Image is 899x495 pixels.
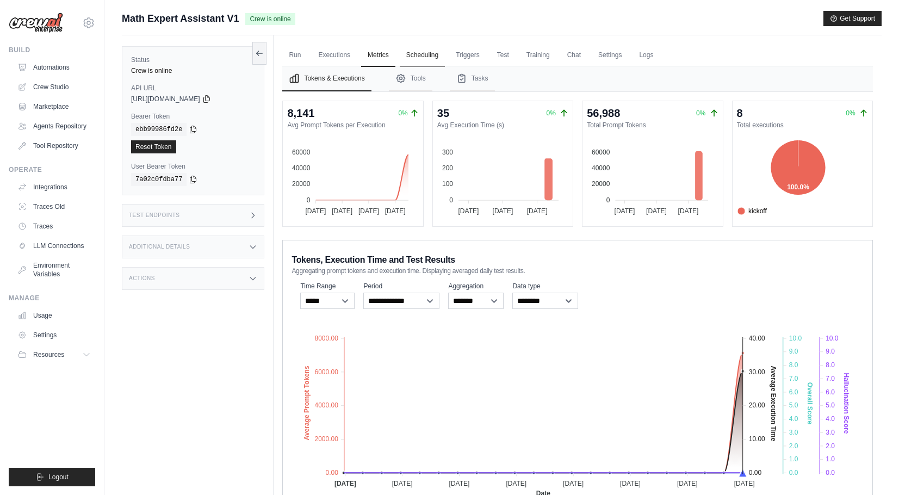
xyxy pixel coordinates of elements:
tspan: 20.00 [749,401,765,409]
a: Agents Repository [13,117,95,135]
nav: Tabs [282,66,873,91]
tspan: 0.0 [789,469,798,477]
a: Traces [13,218,95,235]
tspan: 30.00 [749,368,765,376]
label: Status [131,55,255,64]
tspan: 8.0 [826,361,835,369]
a: Traces Old [13,198,95,215]
tspan: 9.0 [789,348,798,355]
button: Tasks [450,66,495,91]
h3: Test Endpoints [129,212,180,219]
a: Logs [633,44,660,67]
span: 0% [398,109,407,117]
a: Triggers [449,44,486,67]
tspan: [DATE] [620,480,641,487]
tspan: [DATE] [678,207,699,215]
a: Chat [561,44,587,67]
div: 8,141 [287,106,314,121]
button: Resources [13,346,95,363]
tspan: 0 [606,196,610,204]
a: Executions [312,44,357,67]
tspan: 9.0 [826,348,835,355]
div: 35 [437,106,449,121]
tspan: 2000.00 [315,435,339,443]
a: Settings [592,44,628,67]
tspan: 4000.00 [315,401,339,409]
tspan: 20000 [592,180,610,188]
tspan: 200 [442,164,453,172]
tspan: 8.0 [789,361,798,369]
tspan: [DATE] [458,207,479,215]
img: Logo [9,13,63,33]
tspan: 7.0 [789,375,798,382]
tspan: 4.0 [789,415,798,423]
tspan: [DATE] [492,207,513,215]
label: Period [363,282,439,290]
button: Get Support [823,11,882,26]
text: Average Prompt Tokens [303,366,311,440]
tspan: 6000.00 [315,368,339,376]
tspan: [DATE] [392,480,413,487]
label: Bearer Token [131,112,255,121]
tspan: 0.00 [749,469,762,477]
dt: Total Prompt Tokens [587,121,718,129]
tspan: 10.00 [749,435,765,443]
tspan: [DATE] [385,207,406,215]
a: Metrics [361,44,395,67]
a: Tool Repository [13,137,95,154]
label: API URL [131,84,255,92]
tspan: 100 [442,180,453,188]
span: 0% [846,109,855,117]
span: Aggregating prompt tokens and execution time. Displaying averaged daily test results. [292,267,525,275]
tspan: [DATE] [506,480,527,487]
tspan: 3.0 [826,429,835,436]
tspan: 10.0 [789,335,802,342]
tspan: 8000.00 [315,335,339,342]
dt: Total executions [737,121,868,129]
tspan: 6.0 [789,388,798,396]
label: Data type [512,282,578,290]
tspan: 40.00 [749,335,765,342]
tspan: 60000 [292,148,311,156]
label: User Bearer Token [131,162,255,171]
div: Manage [9,294,95,302]
tspan: [DATE] [332,207,353,215]
tspan: [DATE] [563,480,584,487]
button: Tokens & Executions [282,66,371,91]
tspan: [DATE] [526,207,547,215]
tspan: 0 [307,196,311,204]
span: Resources [33,350,64,359]
tspan: [DATE] [615,207,635,215]
a: Environment Variables [13,257,95,283]
h3: Actions [129,275,155,282]
tspan: 0.00 [326,469,339,477]
span: Crew is online [245,13,295,25]
tspan: [DATE] [334,480,356,487]
tspan: 60000 [592,148,610,156]
text: Average Execution Time [770,366,777,441]
a: Integrations [13,178,95,196]
a: Automations [13,59,95,76]
button: Logout [9,468,95,486]
tspan: 5.0 [826,401,835,409]
tspan: 20000 [292,180,311,188]
tspan: 40000 [292,164,311,172]
tspan: 2.0 [789,442,798,450]
text: Hallucination Score [843,373,851,434]
text: Overall Score [806,382,814,425]
tspan: 300 [442,148,453,156]
iframe: Chat Widget [845,443,899,495]
span: [URL][DOMAIN_NAME] [131,95,200,103]
span: 0% [547,109,556,117]
div: 8 [737,106,743,121]
a: Run [282,44,307,67]
div: 56,988 [587,106,620,121]
tspan: 5.0 [789,401,798,409]
a: Crew Studio [13,78,95,96]
tspan: [DATE] [677,480,698,487]
a: Scheduling [400,44,445,67]
label: Aggregation [448,282,504,290]
tspan: 7.0 [826,375,835,382]
div: Operate [9,165,95,174]
span: kickoff [737,206,767,216]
